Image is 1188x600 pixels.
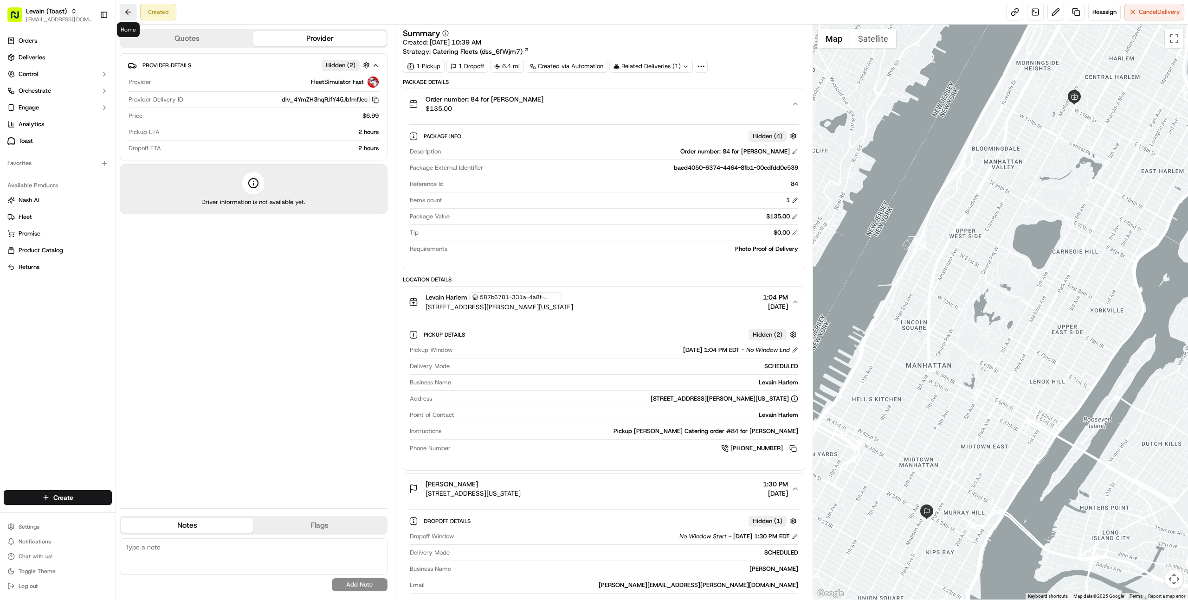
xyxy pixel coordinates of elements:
[410,229,419,237] span: Tip
[9,208,17,216] div: 📗
[7,196,108,204] a: Nash AI
[19,144,26,152] img: 1736555255976-a54dd68f-1ca7-489b-9aae-adbdc363a1c4
[19,137,33,145] span: Toast
[487,164,798,172] div: baed4050-6374-4464-8fb1-00cdfdd0e539
[92,230,112,237] span: Pylon
[9,135,24,150] img: Farooq Akhtar
[490,60,524,73] div: 6.4 mi
[19,196,39,204] span: Nash AI
[749,130,799,142] button: Hidden (4)
[1139,8,1180,16] span: Cancel Delivery
[9,121,62,128] div: Past conversations
[77,144,80,151] span: •
[6,204,75,220] a: 📗Knowledge Base
[128,57,380,73] button: Provider DetailsHidden (2)
[19,246,63,255] span: Product Catalog
[19,207,71,217] span: Knowledge Base
[4,565,112,578] button: Toggle Theme
[426,293,467,302] span: Levain Harlem
[424,517,472,525] span: Dropoff Details
[410,245,447,253] span: Requirements
[129,144,161,153] span: Dropoff ETA
[19,263,39,271] span: Returns
[4,67,112,82] button: Control
[403,474,805,504] button: [PERSON_NAME][STREET_ADDRESS][US_STATE]1:30 PM[DATE]
[88,207,149,217] span: API Documentation
[410,180,444,188] span: Reference Id
[142,62,191,69] span: Provider Details
[424,133,463,140] span: Package Info
[428,581,798,589] div: [PERSON_NAME][EMAIL_ADDRESS][PERSON_NAME][DOMAIN_NAME]
[78,208,86,216] div: 💻
[326,61,355,70] span: Hidden ( 2 )
[410,411,454,419] span: Point of Contact
[410,581,425,589] span: Email
[129,96,183,104] span: Provider Delivery ID
[4,580,112,593] button: Log out
[749,329,799,340] button: Hidden (2)
[1130,594,1143,599] a: Terms (opens in new tab)
[746,346,790,354] span: No Window End
[403,317,805,470] div: Levain Harlem587b6781-331a-4a8f-a54c-f1907609cee8[STREET_ADDRESS][PERSON_NAME][US_STATE]1:04 PM[D...
[4,210,112,224] button: Fleet
[818,29,850,48] button: Show street map
[763,489,788,498] span: [DATE]
[4,243,112,258] button: Product Catalog
[410,147,441,156] span: Description
[24,60,167,70] input: Got a question? Start typing here...
[65,230,112,237] a: Powered byPylon
[403,89,805,119] button: Order number: 84 for [PERSON_NAME]$135.00
[82,169,101,176] span: [DATE]
[763,302,788,311] span: [DATE]
[403,287,805,317] button: Levain Harlem587b6781-331a-4a8f-a54c-f1907609cee8[STREET_ADDRESS][PERSON_NAME][US_STATE]1:04 PM[D...
[433,47,529,56] a: Catering Fleets (dss_6fWjm7)
[458,411,798,419] div: Levain Harlem
[19,103,39,112] span: Engage
[19,37,37,45] span: Orders
[430,38,481,46] span: [DATE] 10:39 AM
[19,120,44,128] span: Analytics
[680,147,798,156] div: Order number: 84 for [PERSON_NAME]
[410,444,451,453] span: Phone Number
[121,518,253,533] button: Notes
[1073,594,1124,599] span: Map data ©2025 Google
[165,144,379,153] div: 2 hours
[19,87,51,95] span: Orchestrate
[453,362,798,370] div: SCHEDULED
[4,100,112,115] button: Engage
[7,137,15,144] img: Toast logo
[29,144,75,151] span: [PERSON_NAME]
[410,164,483,172] span: Package External Identifier
[7,263,108,271] a: Returns
[426,104,543,113] span: $135.00
[4,520,112,533] button: Settings
[19,582,38,590] span: Log out
[729,532,731,541] span: -
[455,378,798,387] div: Levain Harlem
[7,213,108,221] a: Fleet
[19,89,36,105] img: 2790269178180_0ac78f153ef27d6c0503_72.jpg
[1165,29,1183,48] button: Toggle fullscreen view
[19,213,32,221] span: Fleet
[7,246,108,255] a: Product Catalog
[721,443,798,453] a: [PHONE_NUMBER]
[26,6,67,16] button: Levain (Toast)
[403,276,805,283] div: Location Details
[4,178,112,193] div: Available Products
[410,565,451,573] span: Business Name
[403,78,805,86] div: Package Details
[453,549,798,557] div: SCHEDULED
[19,169,26,177] img: 1736555255976-a54dd68f-1ca7-489b-9aae-adbdc363a1c4
[129,78,151,86] span: Provider
[75,204,153,220] a: 💻API Documentation
[426,489,521,498] span: [STREET_ADDRESS][US_STATE]
[368,77,379,88] img: profile_FleetSimulator_Fast.png
[1088,4,1121,20] button: Reassign
[753,132,782,140] span: Hidden ( 4 )
[4,260,112,274] button: Returns
[742,346,744,354] span: -
[733,532,790,541] span: [DATE] 1:30 PM EDT
[526,60,607,73] a: Created via Automation
[426,95,543,104] span: Order number: 84 for [PERSON_NAME]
